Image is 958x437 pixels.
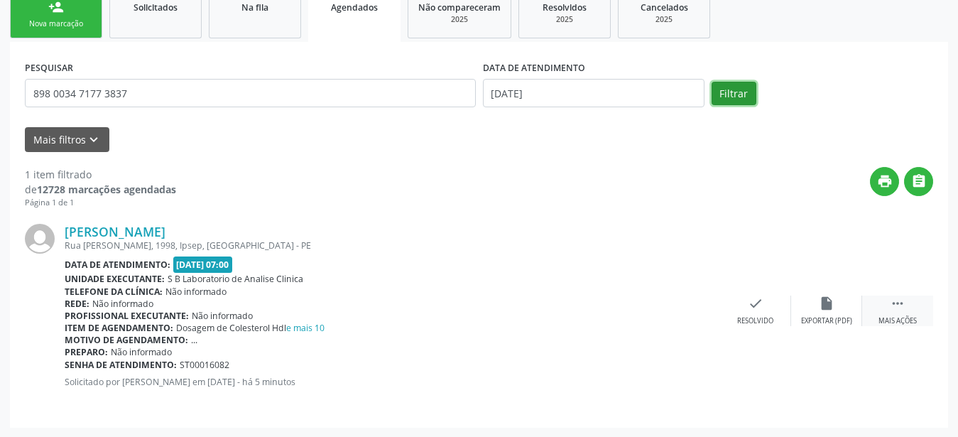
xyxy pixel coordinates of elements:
[483,57,585,79] label: DATA DE ATENDIMENTO
[176,322,325,334] span: Dosagem de Colesterol Hdl
[286,322,325,334] a: e mais 10
[737,316,773,326] div: Resolvido
[877,173,893,189] i: print
[890,296,905,311] i: 
[418,1,501,14] span: Não compareceram
[134,1,178,14] span: Solicitados
[483,79,704,107] input: Selecione um intervalo
[65,286,163,298] b: Telefone da clínica:
[712,82,756,106] button: Filtrar
[111,346,172,358] span: Não informado
[418,14,501,25] div: 2025
[180,359,229,371] span: ST00016082
[25,57,73,79] label: PESQUISAR
[331,1,378,14] span: Agendados
[65,298,89,310] b: Rede:
[92,298,153,310] span: Não informado
[801,316,852,326] div: Exportar (PDF)
[911,173,927,189] i: 
[65,346,108,358] b: Preparo:
[65,273,165,285] b: Unidade executante:
[25,167,176,182] div: 1 item filtrado
[25,197,176,209] div: Página 1 de 1
[870,167,899,196] button: print
[904,167,933,196] button: 
[191,334,197,346] span: ...
[25,224,55,254] img: img
[21,18,92,29] div: Nova marcação
[65,359,177,371] b: Senha de atendimento:
[173,257,233,273] span: [DATE] 07:00
[25,127,109,152] button: Mais filtroskeyboard_arrow_down
[65,239,720,252] div: Rua [PERSON_NAME], 1998, Ipsep, [GEOGRAPHIC_DATA] - PE
[165,286,227,298] span: Não informado
[748,296,763,311] i: check
[25,182,176,197] div: de
[25,79,476,107] input: Nome, CNS
[628,14,700,25] div: 2025
[878,316,917,326] div: Mais ações
[65,224,165,239] a: [PERSON_NAME]
[37,183,176,196] strong: 12728 marcações agendadas
[529,14,600,25] div: 2025
[819,296,834,311] i: insert_drive_file
[543,1,587,14] span: Resolvidos
[65,376,720,388] p: Solicitado por [PERSON_NAME] em [DATE] - há 5 minutos
[65,334,188,346] b: Motivo de agendamento:
[65,310,189,322] b: Profissional executante:
[65,259,170,271] b: Data de atendimento:
[168,273,303,285] span: S B Laboratorio de Analise Clinica
[241,1,268,14] span: Na fila
[65,322,173,334] b: Item de agendamento:
[641,1,688,14] span: Cancelados
[86,132,102,148] i: keyboard_arrow_down
[192,310,253,322] span: Não informado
